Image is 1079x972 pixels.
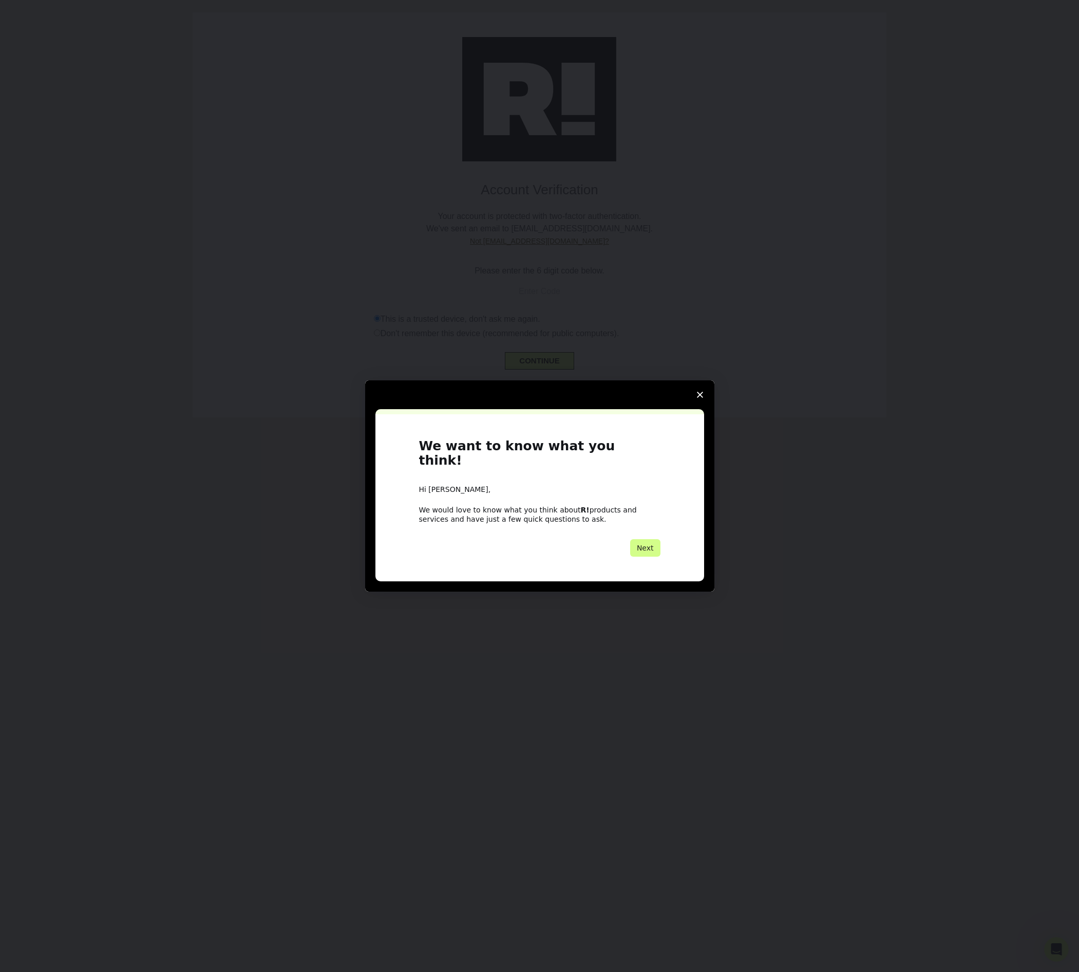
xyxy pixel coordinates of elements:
[581,506,590,514] b: R!
[419,505,660,524] div: We would love to know what you think about products and services and have just a few quick questi...
[419,485,660,495] div: Hi [PERSON_NAME],
[630,539,660,557] button: Next
[686,380,714,409] span: Close survey
[419,439,660,474] h1: We want to know what you think!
